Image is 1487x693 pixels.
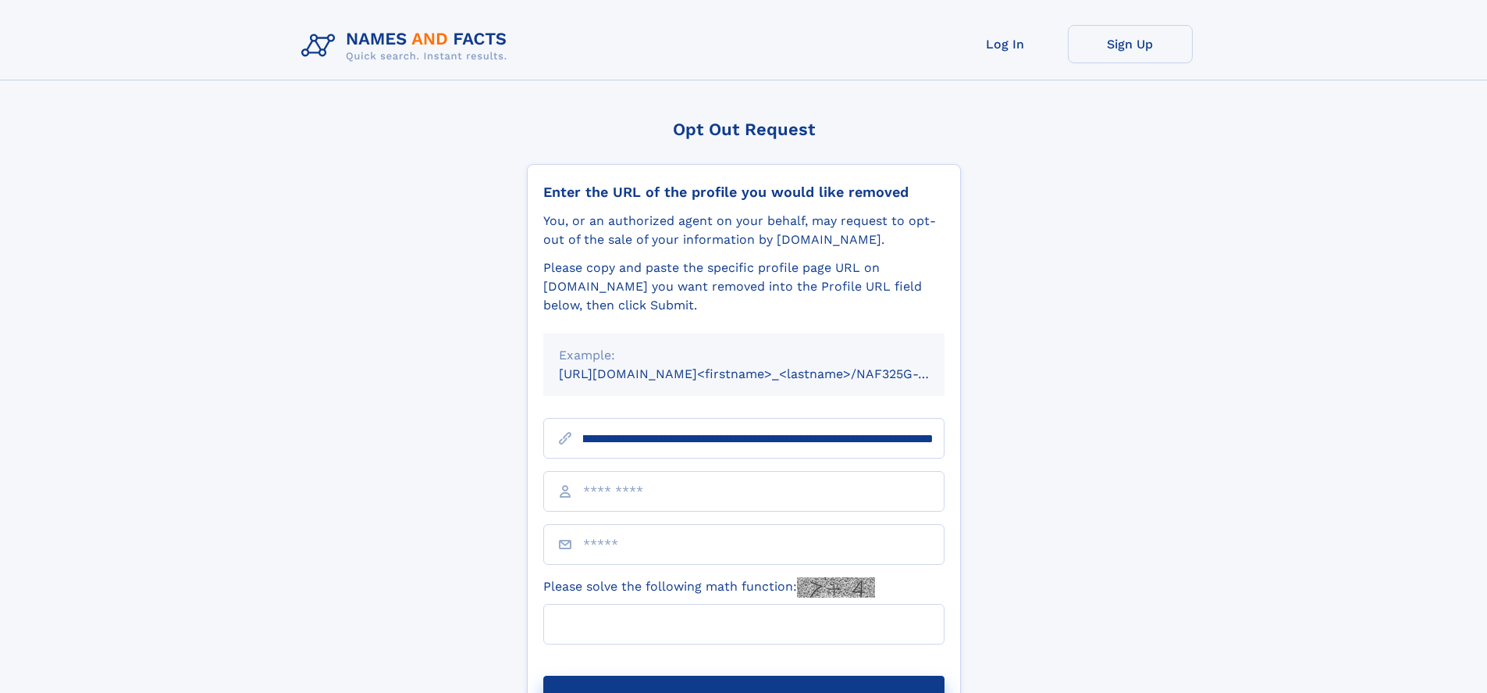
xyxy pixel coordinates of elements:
[543,577,875,598] label: Please solve the following math function:
[295,25,520,67] img: Logo Names and Facts
[1068,25,1193,63] a: Sign Up
[543,184,944,201] div: Enter the URL of the profile you would like removed
[559,346,929,365] div: Example:
[559,366,974,381] small: [URL][DOMAIN_NAME]<firstname>_<lastname>/NAF325G-xxxxxxxx
[543,212,944,249] div: You, or an authorized agent on your behalf, may request to opt-out of the sale of your informatio...
[943,25,1068,63] a: Log In
[543,259,944,315] div: Please copy and paste the specific profile page URL on [DOMAIN_NAME] you want removed into the Pr...
[527,120,961,139] div: Opt Out Request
